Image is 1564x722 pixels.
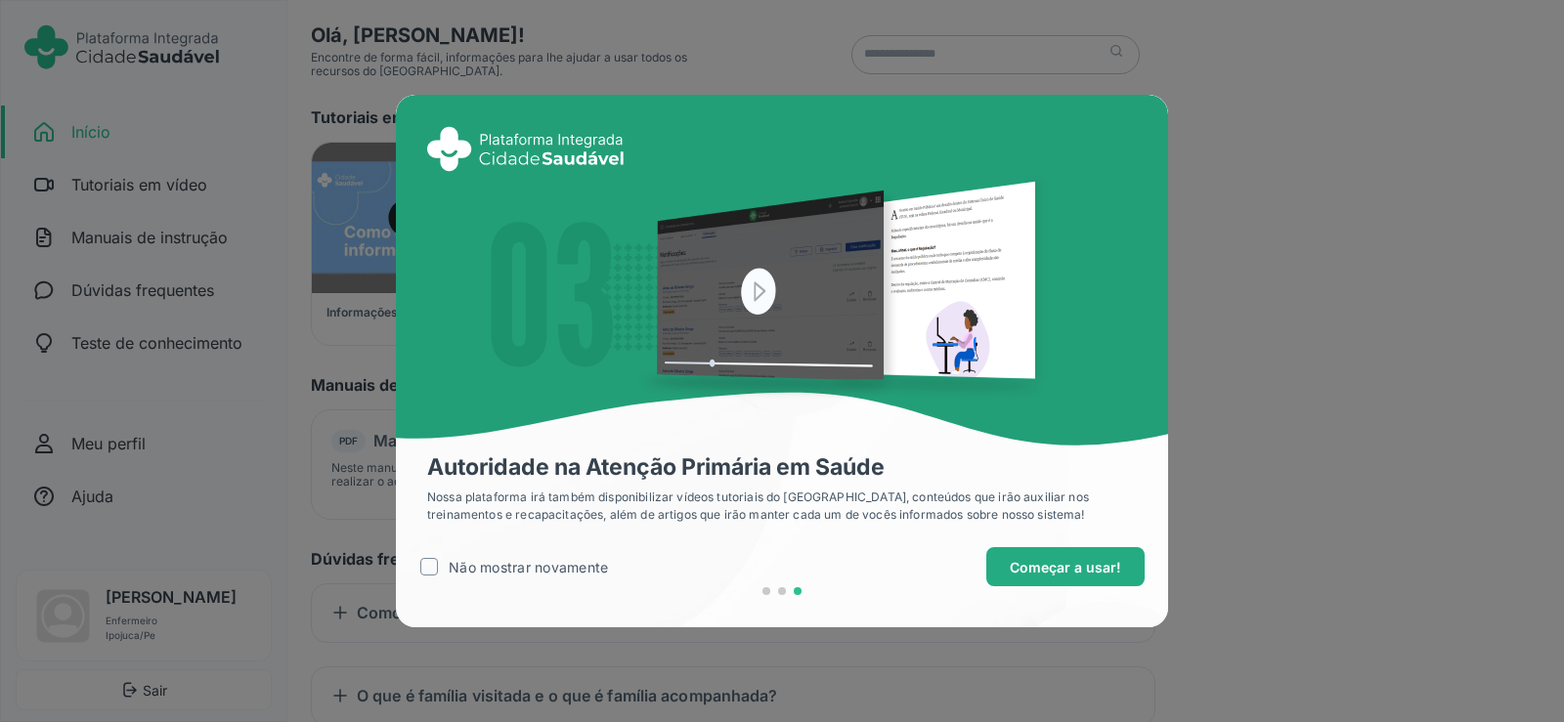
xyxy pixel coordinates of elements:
img: logo do integra em cor branca [427,126,625,172]
button: Começar a usar! [986,547,1145,586]
div: Não mostrar novamente [449,557,608,577]
p: Nossa plataforma irá também disponibilizar vídeos tutoriais do [GEOGRAPHIC_DATA], conteúdos que i... [427,488,1137,524]
h2: Autoridade na Atenção Primária em Saúde [427,454,1137,482]
span: Começar a usar! [1010,557,1121,577]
